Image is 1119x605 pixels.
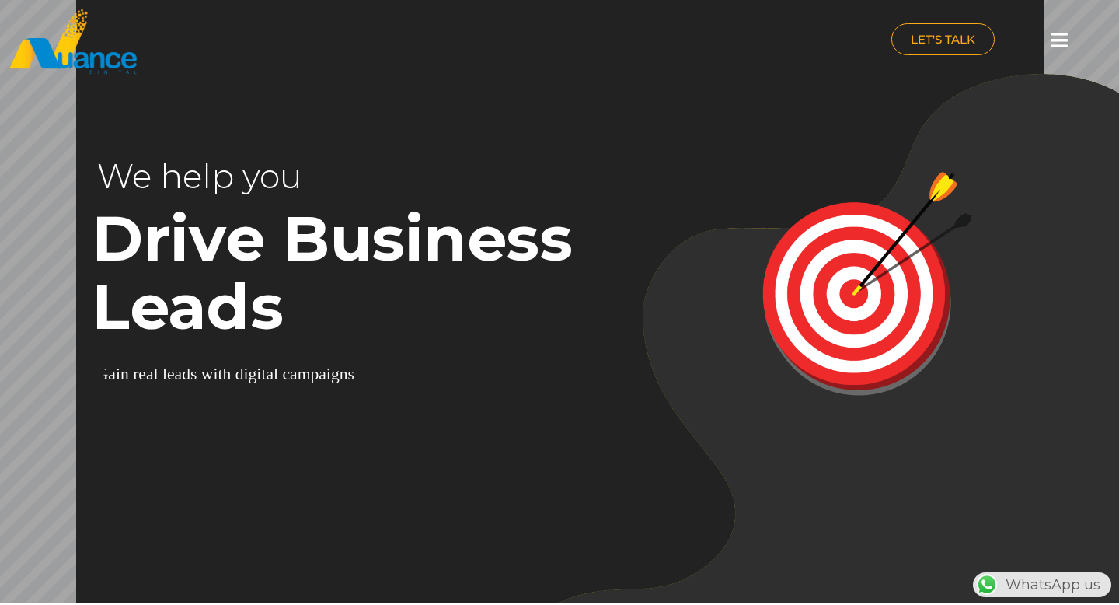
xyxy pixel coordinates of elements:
img: nuance-qatar_logo [8,8,138,75]
div: a [266,364,274,383]
div: g [248,364,256,383]
div: a [290,364,298,383]
div: n [120,364,129,383]
div: a [108,364,116,383]
div: t [261,364,266,383]
div: c [282,364,290,383]
div: i [256,364,261,383]
a: LET'S TALK [891,23,995,55]
div: p [310,364,319,383]
div: w [200,364,213,383]
div: d [182,364,190,383]
div: i [213,364,218,383]
div: l [153,364,158,383]
div: h [222,364,231,383]
div: m [297,364,310,383]
img: WhatsApp [974,572,999,597]
div: n [339,364,347,383]
div: t [218,364,222,383]
div: i [116,364,120,383]
div: a [146,364,154,383]
rs-layer: We help you [97,143,516,210]
div: l [162,364,167,383]
div: l [274,364,278,383]
div: d [235,364,243,383]
div: WhatsApp us [973,572,1111,597]
span: LET'S TALK [911,33,975,45]
div: g [330,364,339,383]
div: s [190,364,197,383]
div: a [174,364,182,383]
div: i [243,364,248,383]
div: G [96,364,108,383]
div: r [133,364,138,383]
div: s [347,364,354,383]
div: i [326,364,330,383]
a: WhatsAppWhatsApp us [973,576,1111,593]
rs-layer: Drive Business Leads [92,204,636,341]
div: a [319,364,326,383]
a: nuance-qatar_logo [8,8,552,75]
div: e [138,364,146,383]
div: e [167,364,175,383]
